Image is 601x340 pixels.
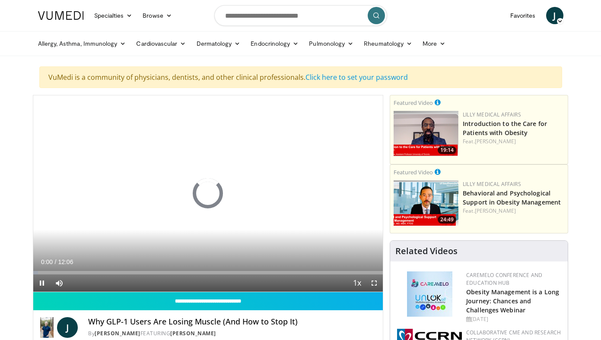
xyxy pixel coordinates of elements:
[395,246,458,256] h4: Related Videos
[505,7,541,24] a: Favorites
[304,35,359,52] a: Pulmonology
[33,274,51,292] button: Pause
[89,7,138,24] a: Specialties
[40,317,54,338] img: Dr. Jordan Rennicke
[57,317,78,338] a: J
[394,180,458,226] img: ba3304f6-7838-4e41-9c0f-2e31ebde6754.png.150x105_q85_crop-smart_upscale.png
[58,258,73,265] span: 12:06
[394,168,433,176] small: Featured Video
[463,207,564,215] div: Feat.
[463,120,547,137] a: Introduction to the Care for Patients with Obesity
[51,274,68,292] button: Mute
[394,111,458,156] a: 19:14
[394,180,458,226] a: 24:49
[41,258,53,265] span: 0:00
[466,315,561,323] div: [DATE]
[394,99,433,107] small: Featured Video
[33,271,383,274] div: Progress Bar
[33,95,383,292] video-js: Video Player
[95,330,140,337] a: [PERSON_NAME]
[191,35,246,52] a: Dermatology
[463,111,521,118] a: Lilly Medical Affairs
[33,35,131,52] a: Allergy, Asthma, Immunology
[88,317,376,327] h4: Why GLP-1 Users Are Losing Muscle (And How to Stop It)
[305,72,408,82] a: Click here to set your password
[170,330,216,337] a: [PERSON_NAME]
[131,35,191,52] a: Cardiovascular
[546,7,563,24] a: J
[466,271,542,286] a: CaReMeLO Conference and Education Hub
[466,288,559,314] a: Obesity Management is a Long Journey: Chances and Challenges Webinar
[463,138,564,145] div: Feat.
[417,35,451,52] a: More
[214,5,387,26] input: Search topics, interventions
[394,111,458,156] img: acc2e291-ced4-4dd5-b17b-d06994da28f3.png.150x105_q85_crop-smart_upscale.png
[438,146,456,154] span: 19:14
[475,207,516,214] a: [PERSON_NAME]
[137,7,177,24] a: Browse
[438,216,456,224] span: 24:49
[39,66,562,88] div: VuMedi is a community of physicians, dentists, and other clinical professionals.
[88,330,376,337] div: By FEATURING
[475,138,516,145] a: [PERSON_NAME]
[359,35,417,52] a: Rheumatology
[245,35,304,52] a: Endocrinology
[463,180,521,188] a: Lilly Medical Affairs
[407,271,452,317] img: 45df64a9-a6de-482c-8a90-ada250f7980c.png.150x105_q85_autocrop_double_scale_upscale_version-0.2.jpg
[348,274,366,292] button: Playback Rate
[38,11,84,20] img: VuMedi Logo
[366,274,383,292] button: Fullscreen
[55,258,57,265] span: /
[463,189,561,206] a: Behavioral and Psychological Support in Obesity Management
